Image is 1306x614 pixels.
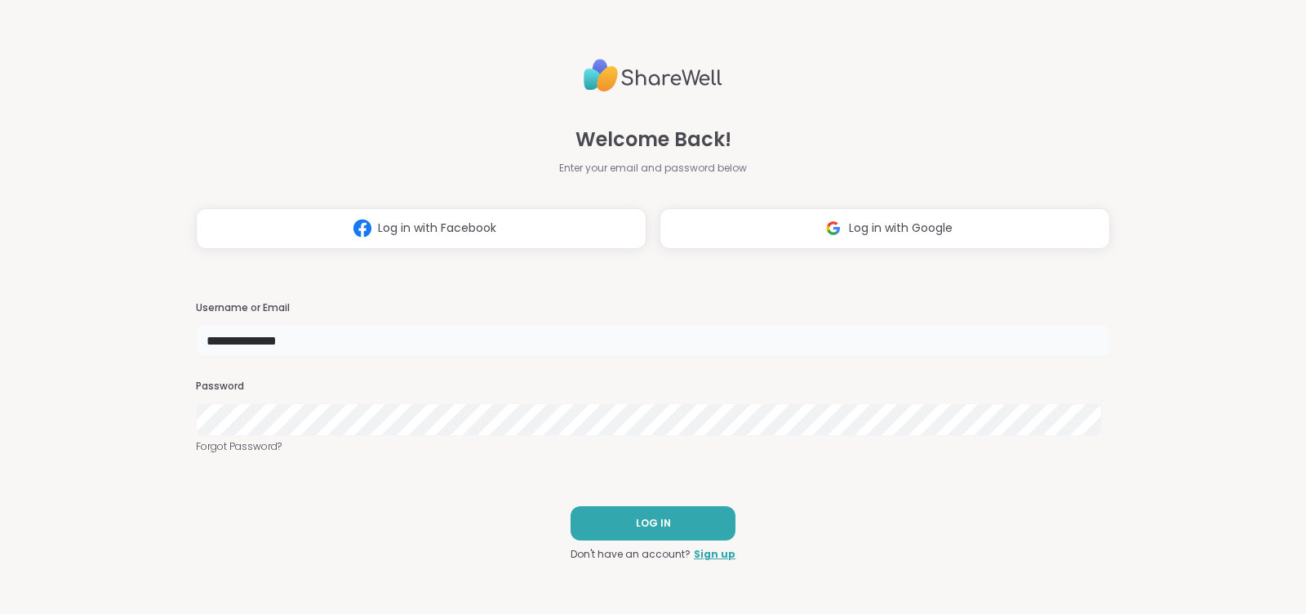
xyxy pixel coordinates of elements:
[196,439,1110,454] a: Forgot Password?
[196,301,1110,315] h3: Username or Email
[378,220,496,237] span: Log in with Facebook
[636,516,671,531] span: LOG IN
[575,125,731,154] span: Welcome Back!
[196,380,1110,394] h3: Password
[584,52,722,99] img: ShareWell Logo
[347,213,378,243] img: ShareWell Logomark
[571,506,735,541] button: LOG IN
[849,220,953,237] span: Log in with Google
[571,547,691,562] span: Don't have an account?
[559,161,747,176] span: Enter your email and password below
[196,208,646,249] button: Log in with Facebook
[694,547,735,562] a: Sign up
[660,208,1110,249] button: Log in with Google
[818,213,849,243] img: ShareWell Logomark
